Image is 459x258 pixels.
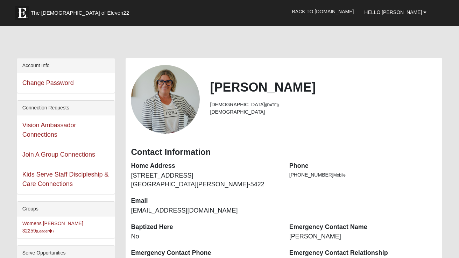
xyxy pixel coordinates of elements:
[22,79,74,86] a: Change Password
[22,171,109,187] a: Kids Serve Staff Discipleship & Care Connections
[364,9,422,15] span: Hello [PERSON_NAME]
[12,2,151,20] a: The [DEMOGRAPHIC_DATA] of Eleven22
[333,173,346,178] span: Mobile
[289,171,437,179] li: [PHONE_NUMBER]
[131,147,437,157] h3: Contact Information
[131,223,278,232] dt: Baptized Here
[131,65,199,134] a: View Fullsize Photo
[289,232,437,241] dd: [PERSON_NAME]
[287,3,359,20] a: Back to [DOMAIN_NAME]
[131,196,278,206] dt: Email
[131,162,278,171] dt: Home Address
[210,101,437,108] li: [DEMOGRAPHIC_DATA]
[22,151,95,158] a: Join A Group Connections
[210,108,437,116] li: [DEMOGRAPHIC_DATA]
[289,249,437,258] dt: Emergency Contact Relationship
[36,229,54,233] small: (Leader )
[289,162,437,171] dt: Phone
[131,249,278,258] dt: Emergency Contact Phone
[359,3,432,21] a: Hello [PERSON_NAME]
[31,9,129,16] span: The [DEMOGRAPHIC_DATA] of Eleven22
[22,122,76,138] a: Vision Ambassador Connections
[131,171,278,189] dd: [STREET_ADDRESS] [GEOGRAPHIC_DATA][PERSON_NAME]-5422
[265,103,279,107] small: ([DATE])
[17,58,115,73] div: Account Info
[15,6,29,20] img: Eleven22 logo
[22,221,83,234] a: Womens [PERSON_NAME] 32259(Leader)
[17,202,115,216] div: Groups
[131,206,278,215] dd: [EMAIL_ADDRESS][DOMAIN_NAME]
[17,101,115,115] div: Connection Requests
[210,80,437,95] h2: [PERSON_NAME]
[131,232,278,241] dd: No
[289,223,437,232] dt: Emergency Contact Name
